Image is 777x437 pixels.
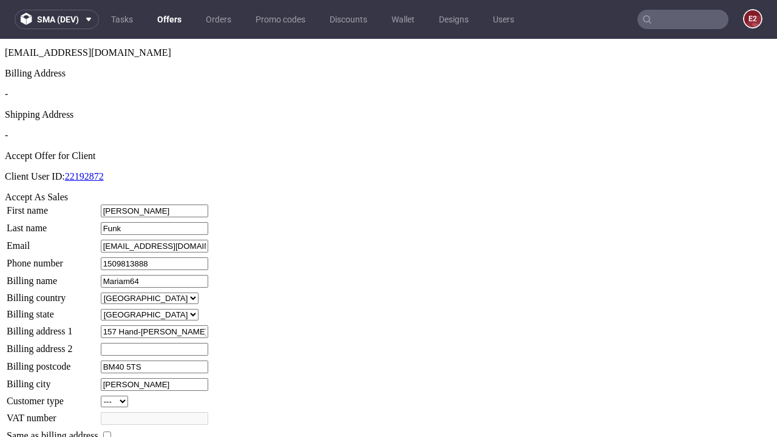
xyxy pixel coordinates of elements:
[6,321,99,335] td: Billing postcode
[150,10,189,29] a: Offers
[5,153,772,164] div: Accept As Sales
[5,132,772,143] p: Client User ID:
[248,10,313,29] a: Promo codes
[37,15,79,24] span: sma (dev)
[5,29,772,40] div: Billing Address
[6,200,99,214] td: Email
[5,112,772,123] div: Accept Offer for Client
[6,339,99,353] td: Billing city
[198,10,239,29] a: Orders
[6,253,99,266] td: Billing country
[6,373,99,387] td: VAT number
[6,235,99,249] td: Billing name
[6,390,99,404] td: Same as billing address
[5,91,8,101] span: -
[65,132,104,143] a: 22192872
[6,165,99,179] td: First name
[6,286,99,300] td: Billing address 1
[6,183,99,197] td: Last name
[744,10,761,27] figcaption: e2
[486,10,521,29] a: Users
[5,8,171,19] span: [EMAIL_ADDRESS][DOMAIN_NAME]
[5,70,772,81] div: Shipping Address
[322,10,375,29] a: Discounts
[6,269,99,282] td: Billing state
[5,50,8,60] span: -
[6,218,99,232] td: Phone number
[15,10,99,29] button: sma (dev)
[6,356,99,369] td: Customer type
[6,303,99,317] td: Billing address 2
[104,10,140,29] a: Tasks
[432,10,476,29] a: Designs
[384,10,422,29] a: Wallet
